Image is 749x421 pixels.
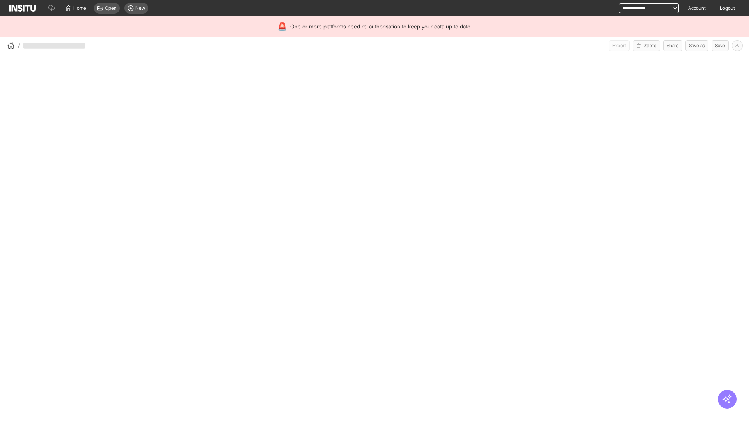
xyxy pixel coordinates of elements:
[609,40,630,51] span: Can currently only export from Insights reports.
[9,5,36,12] img: Logo
[73,5,86,11] span: Home
[633,40,660,51] button: Delete
[290,23,472,30] span: One or more platforms need re-authorisation to keep your data up to date.
[685,40,708,51] button: Save as
[135,5,145,11] span: New
[6,41,20,50] button: /
[712,40,729,51] button: Save
[105,5,117,11] span: Open
[663,40,682,51] button: Share
[277,21,287,32] div: 🚨
[609,40,630,51] button: Export
[18,42,20,50] span: /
